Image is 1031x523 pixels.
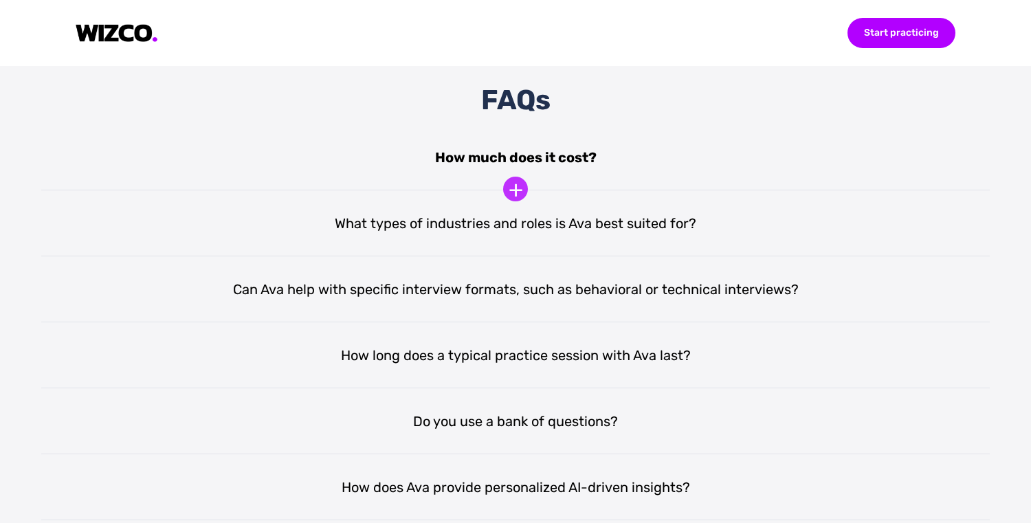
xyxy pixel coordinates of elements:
[41,124,990,190] div: How much does it cost?
[41,322,990,388] div: How long does a typical practice session with Ava last?
[41,190,990,256] div: What types of industries and roles is Ava best suited for?
[847,18,955,48] div: Start practicing
[41,454,990,520] div: How does Ava provide personalized AI-driven insights?
[503,177,528,201] div: +
[41,256,990,322] div: Can Ava help with specific interview formats, such as behavioral or technical interviews?
[41,388,990,454] div: Do you use a bank of questions?
[481,83,551,118] div: FAQs
[76,24,158,43] img: logo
